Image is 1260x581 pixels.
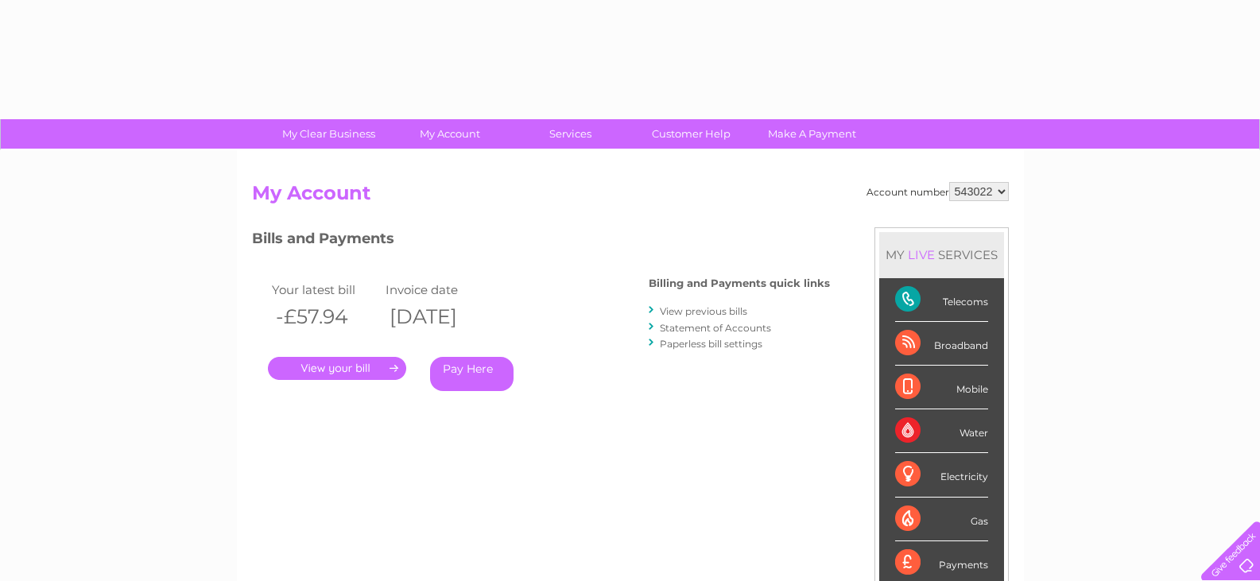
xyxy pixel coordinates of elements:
a: View previous bills [660,305,747,317]
a: My Clear Business [263,119,394,149]
a: Customer Help [626,119,757,149]
div: Electricity [895,453,988,497]
a: Statement of Accounts [660,322,771,334]
td: Your latest bill [268,279,382,300]
div: MY SERVICES [879,232,1004,277]
a: Make A Payment [746,119,878,149]
a: My Account [384,119,515,149]
div: Gas [895,498,988,541]
h2: My Account [252,182,1009,212]
div: Water [895,409,988,453]
div: LIVE [905,247,938,262]
div: Account number [866,182,1009,201]
a: . [268,357,406,380]
div: Telecoms [895,278,988,322]
th: -£57.94 [268,300,382,333]
a: Pay Here [430,357,514,391]
th: [DATE] [382,300,496,333]
div: Broadband [895,322,988,366]
div: Mobile [895,366,988,409]
a: Services [505,119,636,149]
h4: Billing and Payments quick links [649,277,830,289]
h3: Bills and Payments [252,227,830,255]
a: Paperless bill settings [660,338,762,350]
td: Invoice date [382,279,496,300]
